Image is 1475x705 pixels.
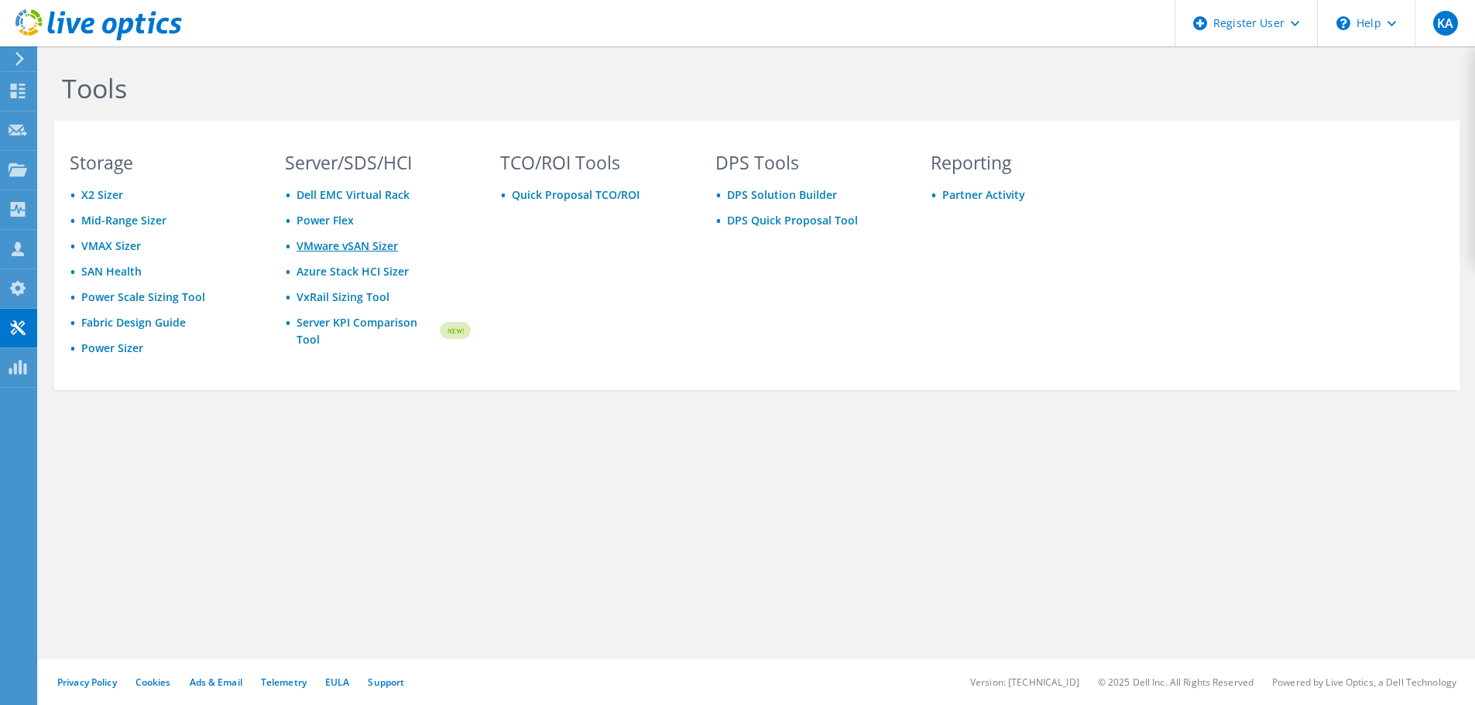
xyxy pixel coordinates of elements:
[500,154,686,171] h3: TCO/ROI Tools
[135,676,171,689] a: Cookies
[81,315,186,330] a: Fabric Design Guide
[81,289,205,304] a: Power Scale Sizing Tool
[942,187,1025,202] a: Partner Activity
[297,213,354,228] a: Power Flex
[297,238,398,253] a: VMware vSAN Sizer
[297,264,409,279] a: Azure Stack HCI Sizer
[1336,16,1350,30] svg: \n
[727,213,858,228] a: DPS Quick Proposal Tool
[368,676,404,689] a: Support
[81,213,166,228] a: Mid-Range Sizer
[81,341,143,355] a: Power Sizer
[81,187,123,202] a: X2 Sizer
[285,154,471,171] h3: Server/SDS/HCI
[81,264,142,279] a: SAN Health
[297,289,389,304] a: VxRail Sizing Tool
[931,154,1117,171] h3: Reporting
[970,676,1079,689] li: Version: [TECHNICAL_ID]
[437,313,471,349] img: new-badge.svg
[261,676,307,689] a: Telemetry
[57,676,117,689] a: Privacy Policy
[715,154,901,171] h3: DPS Tools
[62,72,1107,104] h1: Tools
[512,187,640,202] a: Quick Proposal TCO/ROI
[190,676,242,689] a: Ads & Email
[1272,676,1456,689] li: Powered by Live Optics, a Dell Technology
[1098,676,1254,689] li: © 2025 Dell Inc. All Rights Reserved
[70,154,256,171] h3: Storage
[1433,11,1458,36] span: KA
[325,676,349,689] a: EULA
[81,238,141,253] a: VMAX Sizer
[727,187,837,202] a: DPS Solution Builder
[297,314,437,348] a: Server KPI Comparison Tool
[297,187,410,202] a: Dell EMC Virtual Rack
